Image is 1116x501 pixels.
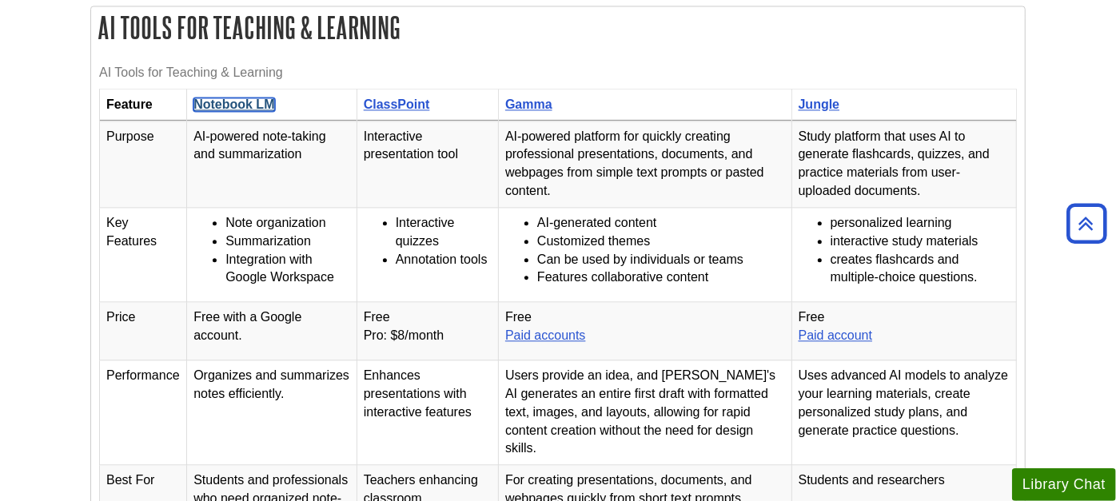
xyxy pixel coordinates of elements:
[100,360,187,465] td: Performance
[100,89,187,121] th: Feature
[791,121,1016,207] td: Study platform that uses AI to generate flashcards, quizzes, and practice materials from user-upl...
[187,360,357,465] td: Organizes and summarizes notes efficiently.
[537,214,785,233] li: AI-generated content
[791,360,1016,465] td: Uses advanced AI models to analyze your learning materials, create personalized study plans, and ...
[100,121,187,207] td: Purpose
[100,207,187,301] td: Key Features
[791,302,1016,360] td: Free
[799,97,840,111] a: Jungle
[396,214,492,251] li: Interactive quizzes
[225,233,350,251] li: Summarization
[831,233,1010,251] li: interactive study materials
[831,214,1010,233] li: personalized learning
[799,328,873,342] a: Paid account
[1061,213,1112,234] a: Back to Top
[505,328,586,342] a: Paid accounts
[99,57,1017,89] caption: AI Tools for Teaching & Learning
[193,97,274,111] a: Notebook LM
[537,268,785,287] li: Features collaborative content
[187,121,357,207] td: AI-powered note-taking and summarization
[225,214,350,233] li: Note organization
[499,302,792,360] td: Free
[831,251,1010,288] li: creates flashcards and multiple-choice questions.
[499,360,792,465] td: Users provide an idea, and [PERSON_NAME]'s AI generates an entire first draft with formatted text...
[1012,468,1116,501] button: Library Chat
[357,360,498,465] td: Enhances presentations with interactive features
[91,6,1025,49] h2: AI Tools for Teaching & Learning
[357,121,498,207] td: Interactive presentation tool
[537,233,785,251] li: Customized themes
[100,302,187,360] td: Price
[505,97,552,111] a: Gamma
[187,302,357,360] td: Free with a Google account.
[364,308,492,345] p: Free Pro: $8/month
[364,97,430,111] a: ClassPoint
[396,251,492,269] li: Annotation tools
[499,121,792,207] td: AI-powered platform for quickly creating professional presentations, documents, and webpages from...
[225,251,350,288] li: Integration with Google Workspace
[537,251,785,269] li: Can be used by individuals or teams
